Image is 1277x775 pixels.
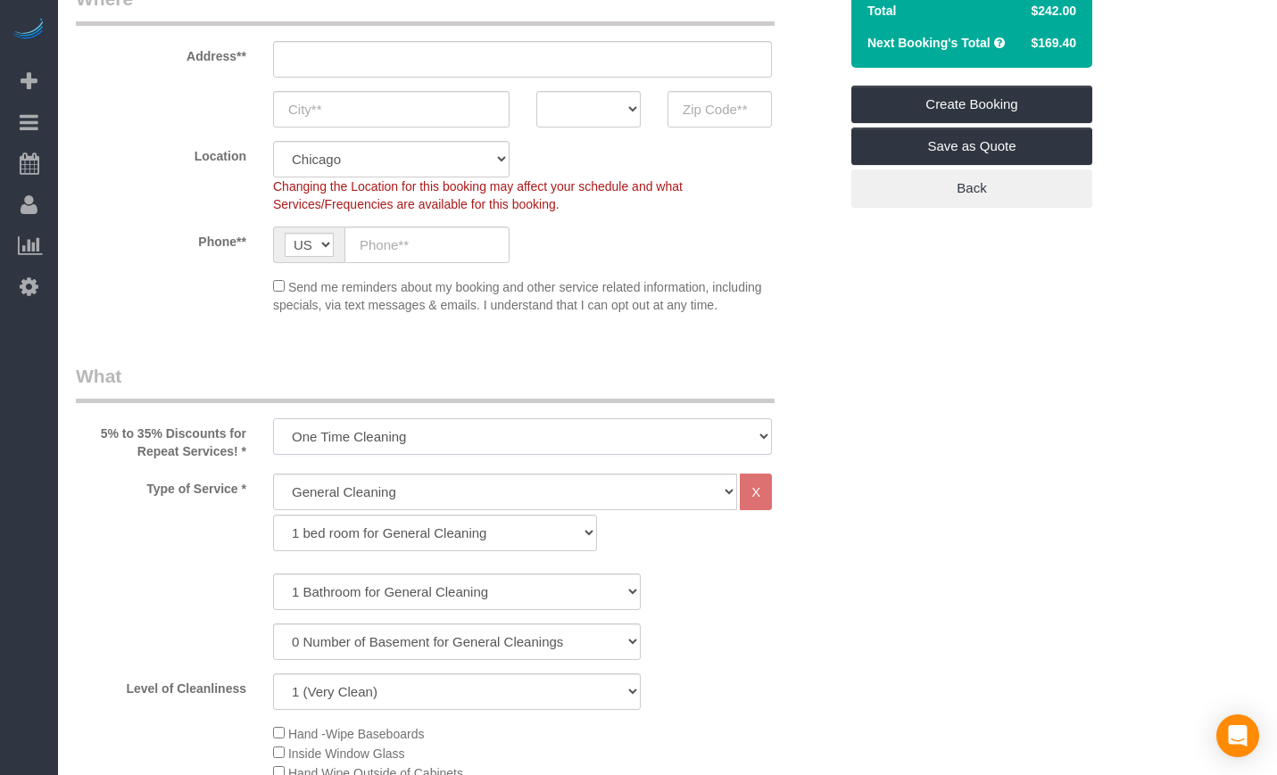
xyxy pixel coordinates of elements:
span: Changing the Location for this booking may affect your schedule and what Services/Frequencies are... [273,179,683,211]
label: Level of Cleanliness [62,673,260,697]
a: Back [851,169,1092,207]
label: Location [62,141,260,165]
span: Send me reminders about my booking and other service related information, including specials, via... [273,280,762,312]
legend: What [76,363,775,403]
label: Type of Service * [62,474,260,498]
span: $242.00 [1031,4,1076,18]
a: Create Booking [851,86,1092,123]
label: 5% to 35% Discounts for Repeat Services! * [62,418,260,460]
div: Open Intercom Messenger [1216,714,1259,757]
span: $169.40 [1031,36,1076,50]
span: Inside Window Glass [288,746,405,761]
span: Hand -Wipe Baseboards [288,727,425,741]
input: Zip Code** [668,91,772,128]
strong: Total [867,4,896,18]
img: Automaid Logo [11,18,46,43]
a: Save as Quote [851,128,1092,165]
strong: Next Booking's Total [867,36,991,50]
